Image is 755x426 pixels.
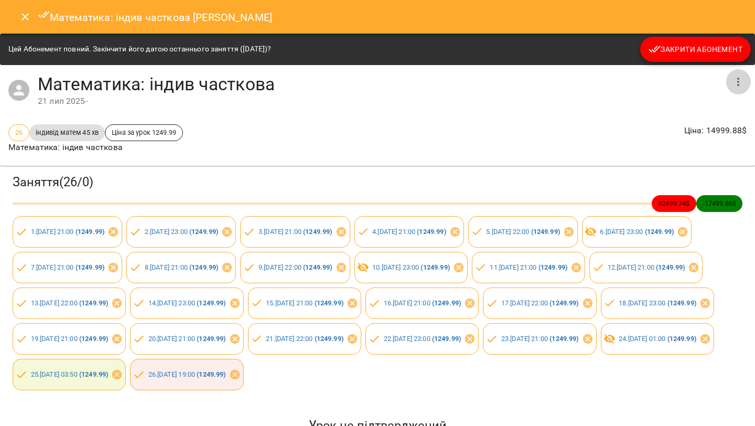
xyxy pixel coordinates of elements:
div: 18.[DATE] 23:00 (1249.99) [601,287,714,319]
div: 20.[DATE] 21:00 (1249.99) [130,323,243,355]
b: ( 1249.99 ) [197,335,225,343]
a: 12.[DATE] 21:00 (1249.99) [608,263,685,271]
a: 16.[DATE] 21:00 (1249.99) [384,299,461,307]
div: 21.[DATE] 22:00 (1249.99) [248,323,361,355]
button: Close [13,4,38,29]
span: -17499.86 $ [696,198,742,208]
b: ( 1249.99 ) [538,263,567,271]
a: 1.[DATE] 21:00 (1249.99) [31,228,105,236]
a: 9.[DATE] 22:00 (1249.99) [258,263,332,271]
b: ( 1249.99 ) [75,228,104,236]
div: 19.[DATE] 21:00 (1249.99) [13,323,126,355]
b: ( 1249.99 ) [549,335,578,343]
div: 16.[DATE] 21:00 (1249.99) [365,287,479,319]
span: Ціна за урок 1249.99 [105,127,182,137]
div: Цей Абонемент повний. Закінчити його датою останнього заняття ([DATE])? [8,40,271,59]
a: 14.[DATE] 23:00 (1249.99) [148,299,226,307]
h3: Заняття ( 26 / 0 ) [13,174,742,190]
a: 13.[DATE] 22:00 (1249.99) [31,299,109,307]
b: ( 1249.99 ) [315,299,343,307]
a: 7.[DATE] 21:00 (1249.99) [31,263,105,271]
a: 18.[DATE] 23:00 (1249.99) [619,299,696,307]
b: ( 1249.99 ) [667,335,696,343]
a: 25.[DATE] 03:50 (1249.99) [31,370,109,378]
div: 3.[DATE] 21:00 (1249.99) [240,216,350,248]
div: 15.[DATE] 21:00 (1249.99) [248,287,361,319]
b: ( 1249.99 ) [75,263,104,271]
a: 22.[DATE] 23:00 (1249.99) [384,335,461,343]
b: ( 1249.99 ) [420,263,449,271]
a: 17.[DATE] 22:00 (1249.99) [501,299,579,307]
div: 11.[DATE] 21:00 (1249.99) [472,252,585,283]
div: 2.[DATE] 23:00 (1249.99) [126,216,236,248]
div: 7.[DATE] 21:00 (1249.99) [13,252,122,283]
div: 9.[DATE] 22:00 (1249.99) [240,252,350,283]
a: 2.[DATE] 23:00 (1249.99) [145,228,219,236]
b: ( 1249.99 ) [197,299,225,307]
b: ( 1249.99 ) [303,228,332,236]
div: 6.[DATE] 23:00 (1249.99) [582,216,692,248]
a: 26.[DATE] 19:00 (1249.99) [148,370,226,378]
b: ( 1249.99 ) [189,263,218,271]
div: 23.[DATE] 21:00 (1249.99) [483,323,596,355]
span: індивід матем 45 хв [29,127,105,137]
span: Закрити Абонемент [649,43,742,56]
div: 26.[DATE] 19:00 (1249.99) [130,359,243,390]
a: 5.[DATE] 22:00 (1249.99) [486,228,560,236]
div: 5.[DATE] 22:00 (1249.99) [468,216,578,248]
b: ( 1249.99 ) [79,370,108,378]
a: 11.[DATE] 21:00 (1249.99) [490,263,567,271]
div: 1.[DATE] 21:00 (1249.99) [13,216,122,248]
a: 24.[DATE] 01:00 (1249.99) [619,335,696,343]
a: 23.[DATE] 21:00 (1249.99) [501,335,579,343]
a: 8.[DATE] 21:00 (1249.99) [145,263,219,271]
span: 32499.74 $ [652,198,696,208]
a: 20.[DATE] 21:00 (1249.99) [148,335,226,343]
div: 22.[DATE] 23:00 (1249.99) [365,323,479,355]
a: 10.[DATE] 23:00 (1249.99) [372,263,450,271]
b: ( 1249.99 ) [79,299,108,307]
a: 19.[DATE] 21:00 (1249.99) [31,335,109,343]
b: ( 1249.99 ) [417,228,446,236]
div: 10.[DATE] 23:00 (1249.99) [354,252,468,283]
b: ( 1249.99 ) [656,263,685,271]
b: ( 1249.99 ) [432,335,461,343]
b: ( 1249.99 ) [189,228,218,236]
p: Математика: індив часткова [8,141,183,154]
a: 21.[DATE] 22:00 (1249.99) [266,335,343,343]
p: Ціна : 14999.88 $ [684,124,747,137]
a: 4.[DATE] 21:00 (1249.99) [372,228,446,236]
b: ( 1249.99 ) [531,228,560,236]
div: 21 лип 2025 - [38,95,726,108]
div: 4.[DATE] 21:00 (1249.99) [354,216,464,248]
h6: Математика: індив часткова [PERSON_NAME] [38,8,272,26]
div: 25.[DATE] 03:50 (1249.99) [13,359,126,390]
b: ( 1249.99 ) [197,370,225,378]
b: ( 1249.99 ) [667,299,696,307]
b: ( 1249.99 ) [549,299,578,307]
a: 15.[DATE] 21:00 (1249.99) [266,299,343,307]
div: 13.[DATE] 22:00 (1249.99) [13,287,126,319]
div: 12.[DATE] 21:00 (1249.99) [589,252,703,283]
a: 3.[DATE] 21:00 (1249.99) [258,228,332,236]
b: ( 1249.99 ) [645,228,674,236]
span: 26 [9,127,29,137]
a: 6.[DATE] 23:00 (1249.99) [600,228,674,236]
h4: Математика: індив часткова [38,73,726,95]
div: 24.[DATE] 01:00 (1249.99) [601,323,714,355]
b: ( 1249.99 ) [432,299,461,307]
div: 17.[DATE] 22:00 (1249.99) [483,287,596,319]
b: ( 1249.99 ) [79,335,108,343]
b: ( 1249.99 ) [303,263,332,271]
div: 14.[DATE] 23:00 (1249.99) [130,287,243,319]
b: ( 1249.99 ) [315,335,343,343]
button: Закрити Абонемент [640,37,751,62]
div: 8.[DATE] 21:00 (1249.99) [126,252,236,283]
